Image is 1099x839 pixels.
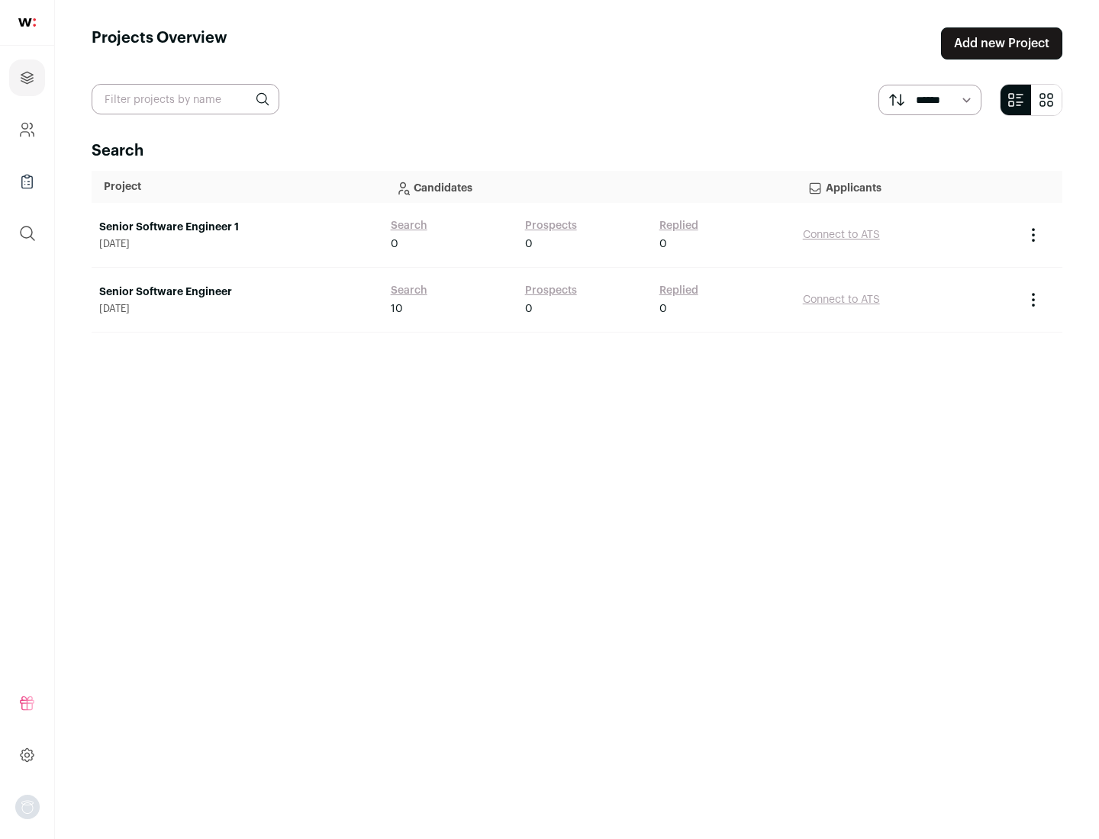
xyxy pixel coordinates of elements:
[9,59,45,96] a: Projects
[391,283,427,298] a: Search
[99,303,375,315] span: [DATE]
[99,238,375,250] span: [DATE]
[391,218,427,233] a: Search
[92,84,279,114] input: Filter projects by name
[15,795,40,819] img: nopic.png
[659,301,667,317] span: 0
[104,179,371,194] p: Project
[1024,226,1043,244] button: Project Actions
[92,140,1062,162] h2: Search
[525,283,577,298] a: Prospects
[9,111,45,148] a: Company and ATS Settings
[391,301,403,317] span: 10
[659,283,698,298] a: Replied
[803,294,880,305] a: Connect to ATS
[803,230,880,240] a: Connect to ATS
[99,284,375,300] a: Senior Software Engineer
[391,236,398,252] span: 0
[395,172,783,202] p: Candidates
[941,27,1062,59] a: Add new Project
[659,236,667,252] span: 0
[99,220,375,235] a: Senior Software Engineer 1
[525,236,533,252] span: 0
[9,163,45,200] a: Company Lists
[807,172,1004,202] p: Applicants
[92,27,227,59] h1: Projects Overview
[15,795,40,819] button: Open dropdown
[525,301,533,317] span: 0
[659,218,698,233] a: Replied
[1024,291,1043,309] button: Project Actions
[525,218,577,233] a: Prospects
[18,18,36,27] img: wellfound-shorthand-0d5821cbd27db2630d0214b213865d53afaa358527fdda9d0ea32b1df1b89c2c.svg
